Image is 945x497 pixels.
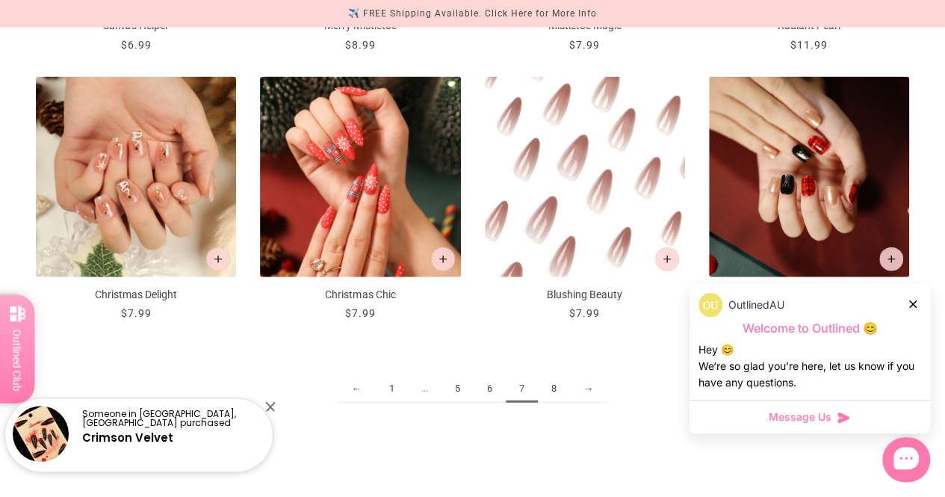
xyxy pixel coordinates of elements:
button: Add to cart [206,247,230,271]
p: Blushing Beauty [485,287,685,303]
div: ✈️ FREE Shipping Available. Click Here for More Info [348,6,597,22]
a: Christmas Chic [260,77,460,321]
a: 1 [376,375,408,403]
span: $7.99 [569,39,600,51]
a: Christmas Delight [36,77,236,321]
span: $7.99 [121,307,152,319]
a: Blushing Beauty [485,77,685,321]
span: $11.99 [790,39,828,51]
a: 6 [474,375,506,403]
a: Festive Flair [709,77,909,321]
a: ← [338,375,376,403]
p: Christmas Delight [36,287,236,303]
a: Crimson Velvet [82,430,173,445]
p: Welcome to Outlined 😊 [698,321,921,336]
img: festive-flair-press-on-manicure_700x.jpg [709,77,909,277]
div: Hey 😊 We‘re so glad you’re here, let us know if you have any questions. [698,342,921,391]
span: $7.99 [569,307,600,319]
span: Message Us [769,410,831,425]
span: $7.99 [345,307,376,319]
span: $8.99 [345,39,376,51]
p: Someone in [GEOGRAPHIC_DATA], [GEOGRAPHIC_DATA] purchased [82,410,260,427]
span: $6.99 [121,39,152,51]
img: data:image/png;base64,iVBORw0KGgoAAAANSUhEUgAAACQAAAAkCAYAAADhAJiYAAAAAXNSR0IArs4c6QAAAXhJREFUWEd... [698,293,722,317]
a: → [570,375,607,403]
p: OutlinedAU [728,297,784,313]
button: Add to cart [431,247,455,271]
a: 5 [441,375,474,403]
span: ... [408,375,441,403]
a: 8 [538,375,570,403]
button: Add to cart [655,247,679,271]
p: Christmas Chic [260,287,460,303]
span: 7 [506,375,538,403]
button: Add to cart [879,247,903,271]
